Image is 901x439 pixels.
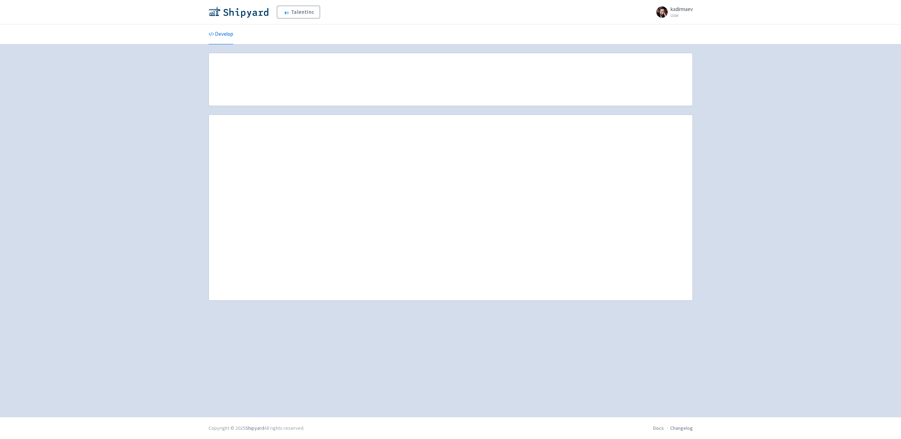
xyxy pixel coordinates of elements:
[209,424,304,432] div: Copyright © 2025 All rights reserved.
[671,6,693,12] span: kadirmaev
[277,6,320,18] a: TalentInc
[245,425,264,431] a: Shipyard
[209,24,233,44] a: Develop
[671,13,693,18] small: User
[652,6,693,18] a: kadirmaev User
[209,6,268,18] img: Shipyard logo
[670,425,693,431] a: Changelog
[653,425,664,431] a: Docs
